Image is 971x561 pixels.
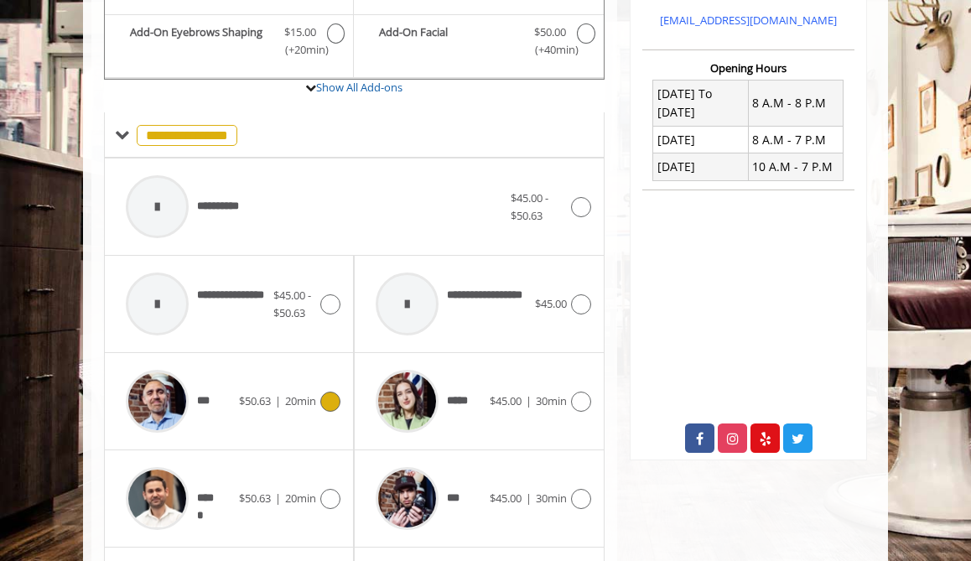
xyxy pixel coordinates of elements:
[748,153,843,180] td: 10 A.M - 7 P.M
[282,41,319,59] span: (+20min )
[653,81,748,127] td: [DATE] To [DATE]
[285,491,316,506] span: 20min
[362,23,595,63] label: Add-On Facial
[379,23,523,59] b: Add-On Facial
[316,80,402,95] a: Show All Add-ons
[285,393,316,408] span: 20min
[511,190,548,223] span: $45.00 - $50.63
[653,126,748,153] td: [DATE]
[239,393,271,408] span: $50.63
[526,491,532,506] span: |
[642,62,854,74] h3: Opening Hours
[534,23,566,41] span: $50.00
[130,23,273,59] b: Add-On Eyebrows Shaping
[526,393,532,408] span: |
[748,126,843,153] td: 8 A.M - 7 P.M
[239,491,271,506] span: $50.63
[748,81,843,127] td: 8 A.M - 8 P.M
[273,288,311,320] span: $45.00 - $50.63
[490,393,522,408] span: $45.00
[490,491,522,506] span: $45.00
[653,153,748,180] td: [DATE]
[275,491,281,506] span: |
[275,393,281,408] span: |
[536,393,567,408] span: 30min
[532,41,569,59] span: (+40min )
[284,23,316,41] span: $15.00
[660,13,837,28] a: [EMAIL_ADDRESS][DOMAIN_NAME]
[113,23,345,63] label: Add-On Eyebrows Shaping
[535,296,567,311] span: $45.00
[536,491,567,506] span: 30min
